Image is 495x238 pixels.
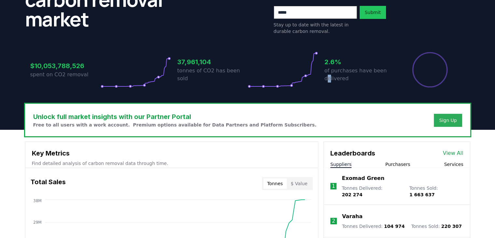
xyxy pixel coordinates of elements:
button: $ Value [287,178,311,189]
span: 1 663 637 [409,192,435,197]
button: Sign Up [434,114,462,127]
p: Free to all users with a work account. Premium options available for Data Partners and Platform S... [33,122,317,128]
a: View All [443,149,463,157]
p: of purchases have been delivered [324,67,395,82]
button: Suppliers [330,161,351,168]
a: Sign Up [439,117,457,124]
h3: 2.6% [324,57,395,67]
p: Tonnes Delivered : [342,185,403,198]
button: Purchasers [385,161,410,168]
h3: 37,961,104 [177,57,248,67]
button: Tonnes [263,178,287,189]
span: 104 974 [384,224,405,229]
h3: Leaderboards [330,148,375,158]
p: Tonnes Sold : [411,223,462,230]
button: Services [444,161,463,168]
h3: $10,053,788,526 [30,61,101,71]
h3: Total Sales [31,177,66,190]
p: 1 [332,182,335,190]
span: 202 274 [342,192,362,197]
a: Varaha [342,213,363,220]
span: 220 307 [441,224,461,229]
div: Percentage of sales delivered [412,52,448,88]
p: tonnes of CO2 has been sold [177,67,248,82]
p: Stay up to date with the latest in durable carbon removal. [274,22,357,35]
p: 2 [332,217,335,225]
h3: Key Metrics [32,148,311,158]
p: spent on CO2 removal [30,71,101,79]
tspan: 38M [33,199,42,203]
a: Exomad Green [342,174,384,182]
p: Find detailed analysis of carbon removal data through time. [32,160,311,167]
p: Tonnes Delivered : [342,223,405,230]
h3: Unlock full market insights with our Partner Portal [33,112,317,122]
p: Tonnes Sold : [409,185,463,198]
button: Submit [360,6,386,19]
tspan: 29M [33,220,42,225]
